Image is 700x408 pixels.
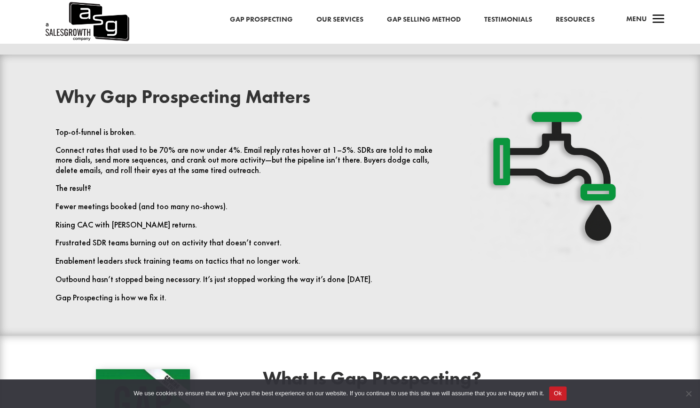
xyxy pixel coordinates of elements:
[549,386,566,400] button: Ok
[649,10,668,29] span: a
[55,87,438,111] h2: Why Gap Prospecting Matters
[55,127,438,146] p: Top-of-funnel is broken.
[55,183,438,202] p: The result?
[55,238,438,256] p: Frustrated SDR teams burning out on activity that doesn’t convert.
[134,389,544,398] span: We use cookies to ensure that we give you the best experience on our website. If you continue to ...
[55,256,438,275] p: Enablement leaders stuck training teams on tactics that no longer work.
[316,14,363,26] a: Our Services
[230,14,293,26] a: Gap Prospecting
[263,369,645,392] h2: What Is Gap Prospecting?
[470,87,645,262] img: Faucet Shadow
[55,293,438,303] p: Gap Prospecting is how we fix it.
[55,202,438,220] p: Fewer meetings booked (and too many no-shows).
[626,14,646,24] span: Menu
[55,275,438,293] p: Outbound hasn’t stopped being necessary. It’s just stopped working the way it’s done [DATE].
[55,145,438,183] p: Connect rates that used to be 70% are now under 4%. Email reply rates hover at 1–5%. SDRs are tol...
[387,14,461,26] a: Gap Selling Method
[484,14,532,26] a: Testimonials
[556,14,594,26] a: Resources
[55,220,438,238] p: Rising CAC with [PERSON_NAME] returns.
[684,389,693,398] span: No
